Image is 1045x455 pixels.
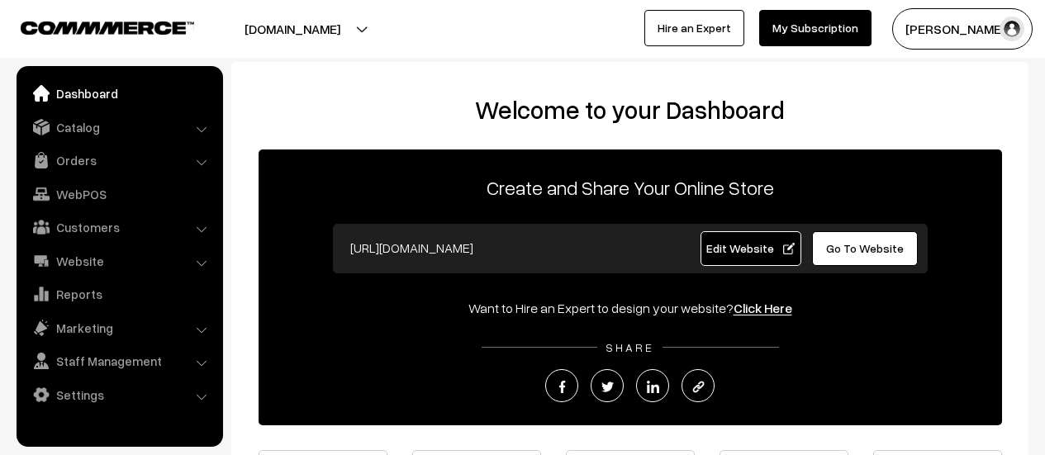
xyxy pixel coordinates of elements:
[21,17,165,36] a: COMMMERCE
[701,231,801,266] a: Edit Website
[259,298,1002,318] div: Want to Hire an Expert to design your website?
[21,212,217,242] a: Customers
[826,241,904,255] span: Go To Website
[21,346,217,376] a: Staff Management
[644,10,744,46] a: Hire an Expert
[187,8,398,50] button: [DOMAIN_NAME]
[21,112,217,142] a: Catalog
[21,380,217,410] a: Settings
[759,10,872,46] a: My Subscription
[21,78,217,108] a: Dashboard
[21,179,217,209] a: WebPOS
[706,241,795,255] span: Edit Website
[892,8,1033,50] button: [PERSON_NAME]
[734,300,792,316] a: Click Here
[259,173,1002,202] p: Create and Share Your Online Store
[248,95,1012,125] h2: Welcome to your Dashboard
[21,145,217,175] a: Orders
[21,313,217,343] a: Marketing
[597,340,663,354] span: SHARE
[812,231,919,266] a: Go To Website
[21,21,194,34] img: COMMMERCE
[21,246,217,276] a: Website
[21,279,217,309] a: Reports
[1000,17,1024,41] img: user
